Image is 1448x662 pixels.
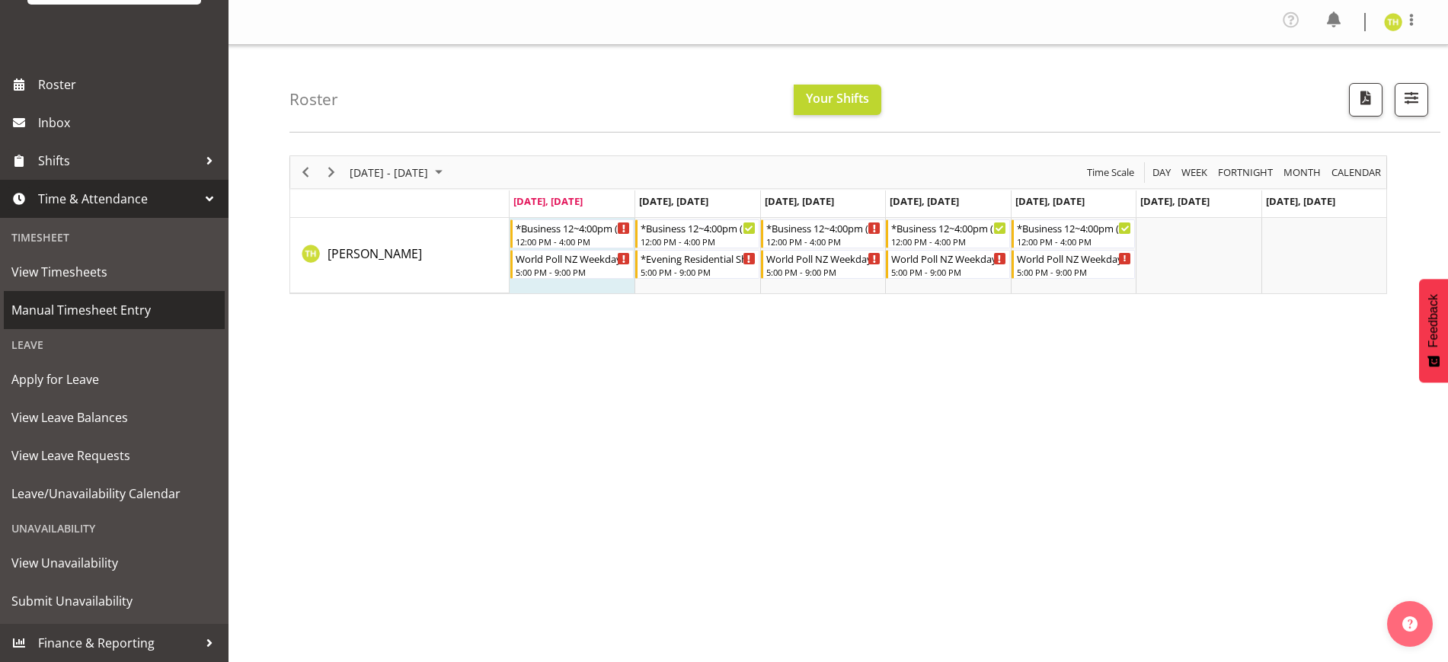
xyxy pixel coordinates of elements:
span: Month [1282,163,1322,182]
a: [PERSON_NAME] [328,245,422,263]
button: Fortnight [1216,163,1276,182]
div: Timeline Week of September 8, 2025 [289,155,1387,294]
a: Apply for Leave [4,360,225,398]
span: View Leave Requests [11,444,217,467]
table: Timeline Week of September 8, 2025 [510,218,1386,293]
a: Manual Timesheet Entry [4,291,225,329]
div: Tristan Healley"s event - *Evening Residential Shift 5-9pm Begin From Tuesday, September 9, 2025 ... [635,250,759,279]
span: [DATE] - [DATE] [348,163,430,182]
span: [DATE], [DATE] [513,194,583,208]
span: [DATE], [DATE] [1266,194,1335,208]
span: [DATE], [DATE] [1140,194,1210,208]
div: Timesheet [4,222,225,253]
div: *Business 12~4:00pm (mixed shift start times) [891,220,1005,235]
div: Previous [292,156,318,188]
button: Feedback - Show survey [1419,279,1448,382]
a: View Timesheets [4,253,225,291]
span: Shifts [38,149,198,172]
span: calendar [1330,163,1382,182]
button: Filter Shifts [1395,83,1428,117]
div: Tristan Healley"s event - *Business 12~4:00pm (mixed shift start times) Begin From Wednesday, Sep... [761,219,884,248]
a: View Unavailability [4,544,225,582]
span: [PERSON_NAME] [328,245,422,262]
div: 12:00 PM - 4:00 PM [641,235,755,248]
span: Time Scale [1085,163,1136,182]
span: Time & Attendance [38,187,198,210]
span: Week [1180,163,1209,182]
div: Tristan Healley"s event - World Poll NZ Weekdays Begin From Thursday, September 11, 2025 at 5:00:... [886,250,1009,279]
div: Next [318,156,344,188]
div: 5:00 PM - 9:00 PM [516,266,630,278]
div: 5:00 PM - 9:00 PM [766,266,881,278]
span: Inbox [38,111,221,134]
span: [DATE], [DATE] [639,194,708,208]
div: Tristan Healley"s event - *Business 12~4:00pm (mixed shift start times) Begin From Thursday, Sept... [886,219,1009,248]
button: Timeline Month [1281,163,1324,182]
div: World Poll NZ Weekdays [891,251,1005,266]
div: *Business 12~4:00pm (mixed shift start times) [1017,220,1131,235]
span: Finance & Reporting [38,632,198,654]
button: September 08 - 14, 2025 [347,163,449,182]
a: Submit Unavailability [4,582,225,620]
span: [DATE], [DATE] [890,194,959,208]
div: *Business 12~4:00pm (mixed shift start times) [516,220,630,235]
span: View Leave Balances [11,406,217,429]
div: 5:00 PM - 9:00 PM [1017,266,1131,278]
div: 5:00 PM - 9:00 PM [641,266,755,278]
div: World Poll NZ Weekdays [516,251,630,266]
span: [DATE], [DATE] [765,194,834,208]
h4: Roster [289,91,338,108]
button: Month [1329,163,1384,182]
span: Manual Timesheet Entry [11,299,217,321]
div: 12:00 PM - 4:00 PM [766,235,881,248]
img: tristan-healley11868.jpg [1384,13,1402,31]
div: 12:00 PM - 4:00 PM [516,235,630,248]
div: 12:00 PM - 4:00 PM [1017,235,1131,248]
a: Leave/Unavailability Calendar [4,475,225,513]
div: World Poll NZ Weekdays [1017,251,1131,266]
div: *Business 12~4:00pm (mixed shift start times) [641,220,755,235]
span: Fortnight [1216,163,1274,182]
div: Tristan Healley"s event - World Poll NZ Weekdays Begin From Friday, September 12, 2025 at 5:00:00... [1012,250,1135,279]
span: Leave/Unavailability Calendar [11,482,217,505]
div: Tristan Healley"s event - *Business 12~4:00pm (mixed shift start times) Begin From Friday, Septem... [1012,219,1135,248]
span: Roster [38,73,221,96]
div: Tristan Healley"s event - World Poll NZ Weekdays Begin From Monday, September 8, 2025 at 5:00:00 ... [510,250,634,279]
div: 5:00 PM - 9:00 PM [891,266,1005,278]
img: help-xxl-2.png [1402,616,1418,632]
div: 12:00 PM - 4:00 PM [891,235,1005,248]
span: View Timesheets [11,261,217,283]
div: *Evening Residential Shift 5-9pm [641,251,755,266]
div: *Business 12~4:00pm (mixed shift start times) [766,220,881,235]
a: View Leave Balances [4,398,225,437]
td: Tristan Healley resource [290,218,510,293]
span: Day [1151,163,1172,182]
div: Tristan Healley"s event - *Business 12~4:00pm (mixed shift start times) Begin From Tuesday, Septe... [635,219,759,248]
button: Next [321,163,342,182]
div: Leave [4,329,225,360]
button: Download a PDF of the roster according to the set date range. [1349,83,1382,117]
div: Tristan Healley"s event - *Business 12~4:00pm (mixed shift start times) Begin From Monday, Septem... [510,219,634,248]
button: Timeline Week [1179,163,1210,182]
button: Time Scale [1085,163,1137,182]
span: Your Shifts [806,90,869,107]
span: View Unavailability [11,552,217,574]
div: Unavailability [4,513,225,544]
button: Previous [296,163,316,182]
span: Apply for Leave [11,368,217,391]
button: Your Shifts [794,85,881,115]
div: Tristan Healley"s event - World Poll NZ Weekdays Begin From Wednesday, September 10, 2025 at 5:00... [761,250,884,279]
span: Feedback [1427,294,1440,347]
span: [DATE], [DATE] [1015,194,1085,208]
span: Submit Unavailability [11,590,217,612]
div: World Poll NZ Weekdays [766,251,881,266]
a: View Leave Requests [4,437,225,475]
button: Timeline Day [1150,163,1174,182]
